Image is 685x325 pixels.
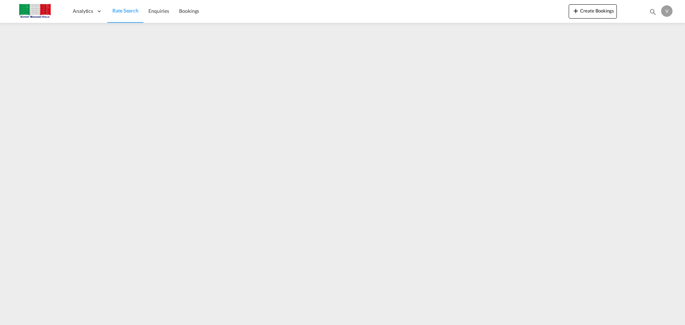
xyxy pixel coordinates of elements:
span: Analytics [73,7,93,15]
button: icon-plus 400-fgCreate Bookings [569,4,617,19]
div: V [661,5,673,17]
span: Enquiries [148,8,169,14]
span: Bookings [179,8,199,14]
span: Rate Search [112,7,138,14]
div: icon-magnify [649,8,657,19]
md-icon: icon-magnify [649,8,657,16]
md-icon: icon-plus 400-fg [572,6,580,15]
img: 51022700b14f11efa3148557e262d94e.jpg [11,3,59,19]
